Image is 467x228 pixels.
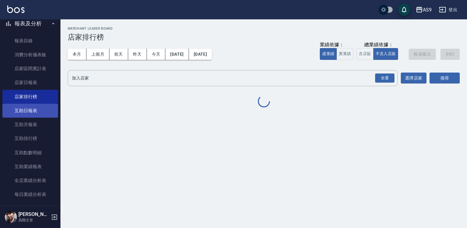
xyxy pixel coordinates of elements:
[356,48,373,60] button: 含店販
[336,48,353,60] button: 實業績
[2,174,58,187] a: 全店業績分析表
[401,73,426,84] button: 選擇店家
[147,49,166,60] button: 今天
[320,42,353,48] div: 業績依據：
[436,4,460,15] button: 登出
[2,146,58,160] a: 互助點數明細
[375,73,394,83] div: 全選
[2,90,58,104] a: 店家排行榜
[2,160,58,174] a: 互助業績報表
[373,48,398,60] button: 不含入店販
[2,34,58,48] a: 報表目錄
[128,49,147,60] button: 昨天
[2,62,58,76] a: 店家區間累計表
[2,187,58,201] a: 每日業績分析表
[18,217,49,223] p: 高階主管
[68,27,460,31] h2: Merchant Leader Board
[430,73,460,84] button: 搜尋
[413,4,434,16] button: AS9
[2,118,58,132] a: 互助月報表
[86,49,109,60] button: 上個月
[70,73,386,83] input: 店家名稱
[189,49,212,60] button: [DATE]
[2,76,58,90] a: 店家日報表
[18,211,49,217] h5: [PERSON_NAME]
[404,51,436,57] a: 報表匯出
[2,202,58,216] a: 營業統計分析表
[68,49,86,60] button: 本月
[423,6,432,14] div: AS9
[68,33,460,41] h3: 店家排行榜
[320,48,337,60] button: 虛業績
[2,16,58,31] button: 報表及分析
[374,72,396,84] button: Open
[364,42,393,48] div: 總業績依據：
[2,104,58,118] a: 互助日報表
[7,5,24,13] img: Logo
[165,49,189,60] button: [DATE]
[2,48,58,62] a: 消費分析儀表板
[109,49,128,60] button: 前天
[398,4,410,16] button: save
[2,132,58,145] a: 互助排行榜
[5,211,17,223] img: Person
